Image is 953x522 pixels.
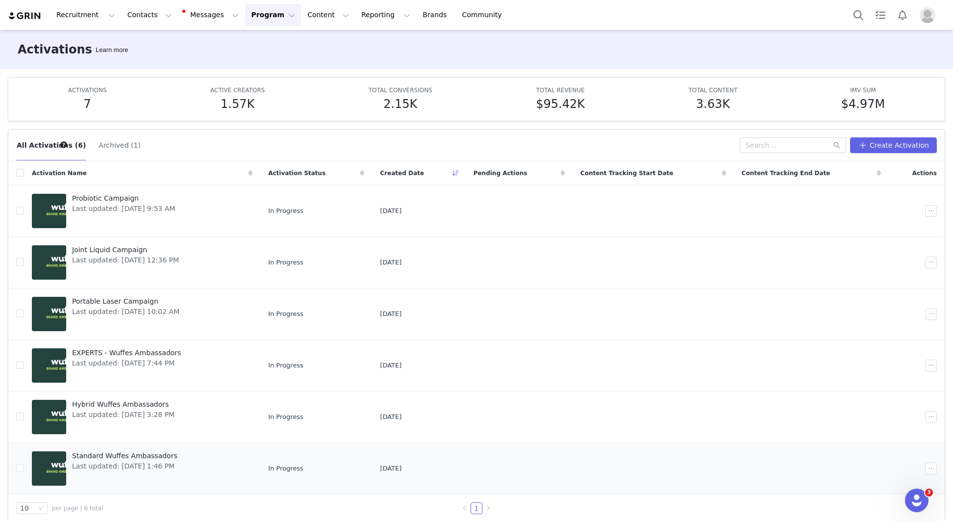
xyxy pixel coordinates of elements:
[32,191,252,231] a: Probiotic CampaignLast updated: [DATE] 9:53 AM
[268,169,326,178] span: Activation Status
[20,503,29,514] div: 10
[848,4,869,26] button: Search
[380,464,401,473] span: [DATE]
[72,348,181,358] span: EXPERTS - Wuffes Ambassadors
[72,399,175,410] span: Hybrid Wuffes Ambassadors
[221,95,254,113] h5: 1.57K
[471,503,482,514] a: 1
[688,87,737,94] span: TOTAL CONTENT
[68,87,107,94] span: ACTIVATIONS
[72,204,175,214] span: Last updated: [DATE] 9:53 AM
[210,87,265,94] span: ACTIVE CREATORS
[32,294,252,334] a: Portable Laser CampaignLast updated: [DATE] 10:02 AM
[740,137,846,153] input: Search...
[94,45,130,55] div: Tooltip anchor
[122,4,178,26] button: Contacts
[178,4,245,26] button: Messages
[380,412,401,422] span: [DATE]
[536,87,585,94] span: TOTAL REVENUE
[32,449,252,488] a: Standard Wuffes AmbassadorsLast updated: [DATE] 1:46 PM
[580,169,674,178] span: Content Tracking Start Date
[32,243,252,282] a: Joint Liquid CampaignLast updated: [DATE] 12:36 PM
[32,169,87,178] span: Activation Name
[380,206,401,216] span: [DATE]
[268,258,303,267] span: In Progress
[72,358,181,368] span: Last updated: [DATE] 7:44 PM
[841,95,885,113] h5: $4.97M
[696,95,730,113] h5: 3.63K
[72,255,179,265] span: Last updated: [DATE] 12:36 PM
[742,169,830,178] span: Content Tracking End Date
[474,169,527,178] span: Pending Actions
[380,361,401,370] span: [DATE]
[536,95,585,113] h5: $95.42K
[833,142,840,149] i: icon: search
[72,307,179,317] span: Last updated: [DATE] 10:02 AM
[301,4,355,26] button: Content
[72,245,179,255] span: Joint Liquid Campaign
[456,4,512,26] a: Community
[268,309,303,319] span: In Progress
[914,7,945,23] button: Profile
[920,7,935,23] img: placeholder-profile.jpg
[268,464,303,473] span: In Progress
[380,309,401,319] span: [DATE]
[16,137,86,153] button: All Activations (6)
[268,206,303,216] span: In Progress
[72,461,177,471] span: Last updated: [DATE] 1:46 PM
[50,4,121,26] button: Recruitment
[98,137,141,153] button: Archived (1)
[870,4,891,26] a: Tasks
[482,502,494,514] li: Next Page
[462,505,468,511] i: icon: left
[72,410,175,420] span: Last updated: [DATE] 3:28 PM
[84,95,91,113] h5: 7
[72,296,179,307] span: Portable Laser Campaign
[355,4,416,26] button: Reporting
[380,258,401,267] span: [DATE]
[32,346,252,385] a: EXPERTS - Wuffes AmbassadorsLast updated: [DATE] 7:44 PM
[245,4,301,26] button: Program
[892,4,913,26] button: Notifications
[417,4,455,26] a: Brands
[459,502,471,514] li: Previous Page
[889,163,945,183] div: Actions
[369,87,432,94] span: TOTAL CONVERSIONS
[32,397,252,437] a: Hybrid Wuffes AmbassadorsLast updated: [DATE] 3:28 PM
[72,193,175,204] span: Probiotic Campaign
[59,140,68,149] div: Tooltip anchor
[268,412,303,422] span: In Progress
[850,87,876,94] span: IMV SUM
[38,505,44,512] i: icon: down
[905,489,928,512] iframe: Intercom live chat
[485,505,491,511] i: icon: right
[850,137,937,153] button: Create Activation
[18,41,92,58] h3: Activations
[925,489,933,496] span: 3
[380,169,424,178] span: Created Date
[383,95,417,113] h5: 2.15K
[268,361,303,370] span: In Progress
[72,451,177,461] span: Standard Wuffes Ambassadors
[8,11,42,21] img: grin logo
[471,502,482,514] li: 1
[52,504,103,513] span: per page | 6 total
